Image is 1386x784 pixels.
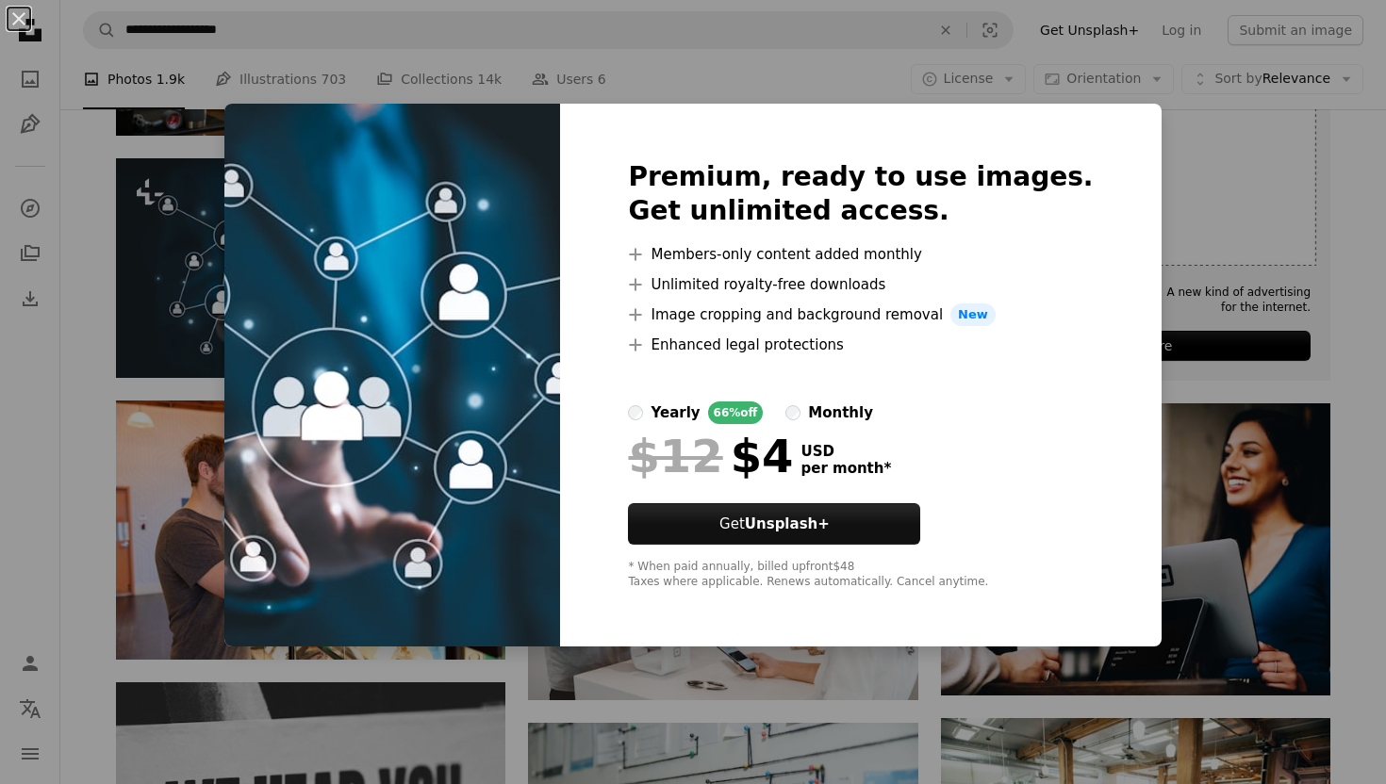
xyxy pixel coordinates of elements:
[628,273,1093,296] li: Unlimited royalty-free downloads
[745,515,830,532] strong: Unsplash+
[651,401,700,424] div: yearly
[950,303,996,326] span: New
[628,160,1093,228] h2: Premium, ready to use images. Get unlimited access.
[808,401,873,424] div: monthly
[628,503,920,545] button: GetUnsplash+
[628,432,793,481] div: $4
[785,405,800,420] input: monthly
[628,334,1093,356] li: Enhanced legal protections
[224,104,560,646] img: premium_photo-1733328013343-e5ee77acaf05
[708,401,764,424] div: 66% off
[800,460,891,477] span: per month *
[628,560,1093,590] div: * When paid annually, billed upfront $48 Taxes where applicable. Renews automatically. Cancel any...
[800,443,891,460] span: USD
[628,432,722,481] span: $12
[628,303,1093,326] li: Image cropping and background removal
[628,405,643,420] input: yearly66%off
[628,243,1093,266] li: Members-only content added monthly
